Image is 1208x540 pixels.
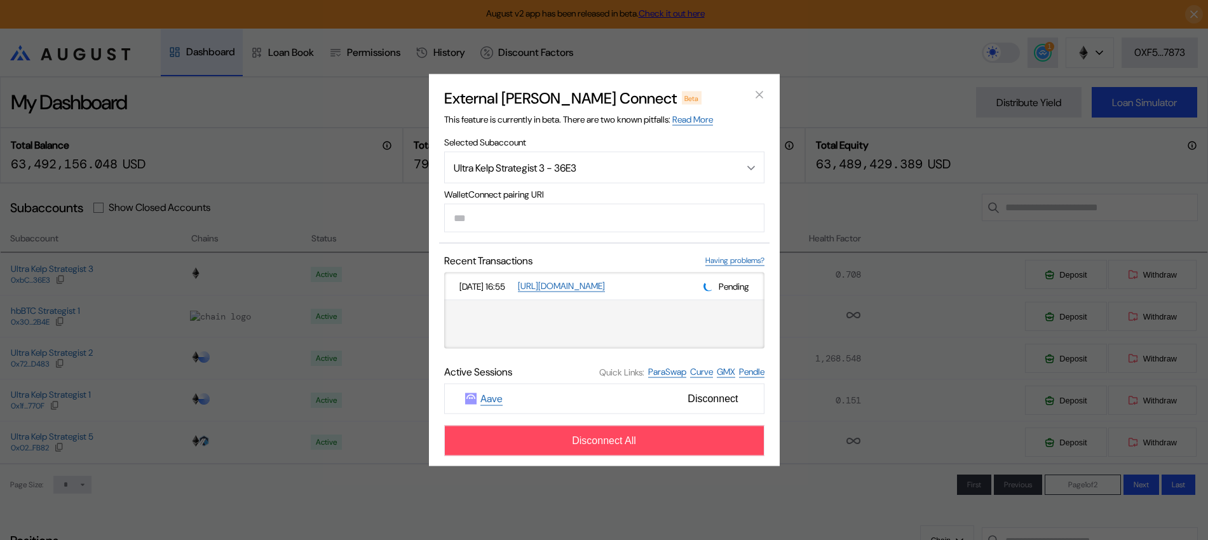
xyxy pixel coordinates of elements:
a: ParaSwap [648,366,686,378]
button: Disconnect All [444,426,764,456]
span: Disconnect All [572,435,636,447]
a: Pendle [739,366,764,378]
span: Selected Subaccount [444,137,764,148]
span: Disconnect [682,388,743,410]
a: [URL][DOMAIN_NAME] [518,280,605,292]
span: WalletConnect pairing URI [444,189,764,200]
span: Quick Links: [599,366,644,377]
div: Beta [682,91,702,104]
div: Ultra Kelp Strategist 3 - 36E3 [454,161,722,174]
div: Pending [703,280,749,292]
button: AaveAaveDisconnect [444,384,764,414]
img: pending [703,281,714,291]
h2: External [PERSON_NAME] Connect [444,88,677,108]
button: close modal [749,84,770,105]
span: [DATE] 16:55 [459,280,513,292]
a: Curve [690,366,713,378]
a: Aave [480,392,503,406]
span: This feature is currently in beta. There are two known pitfalls: [444,114,713,126]
a: Read More [672,114,713,126]
a: GMX [717,366,735,378]
span: Recent Transactions [444,254,533,267]
span: Active Sessions [444,365,512,379]
a: Having problems? [705,255,764,266]
img: Aave [465,393,477,405]
button: Open menu [444,152,764,184]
